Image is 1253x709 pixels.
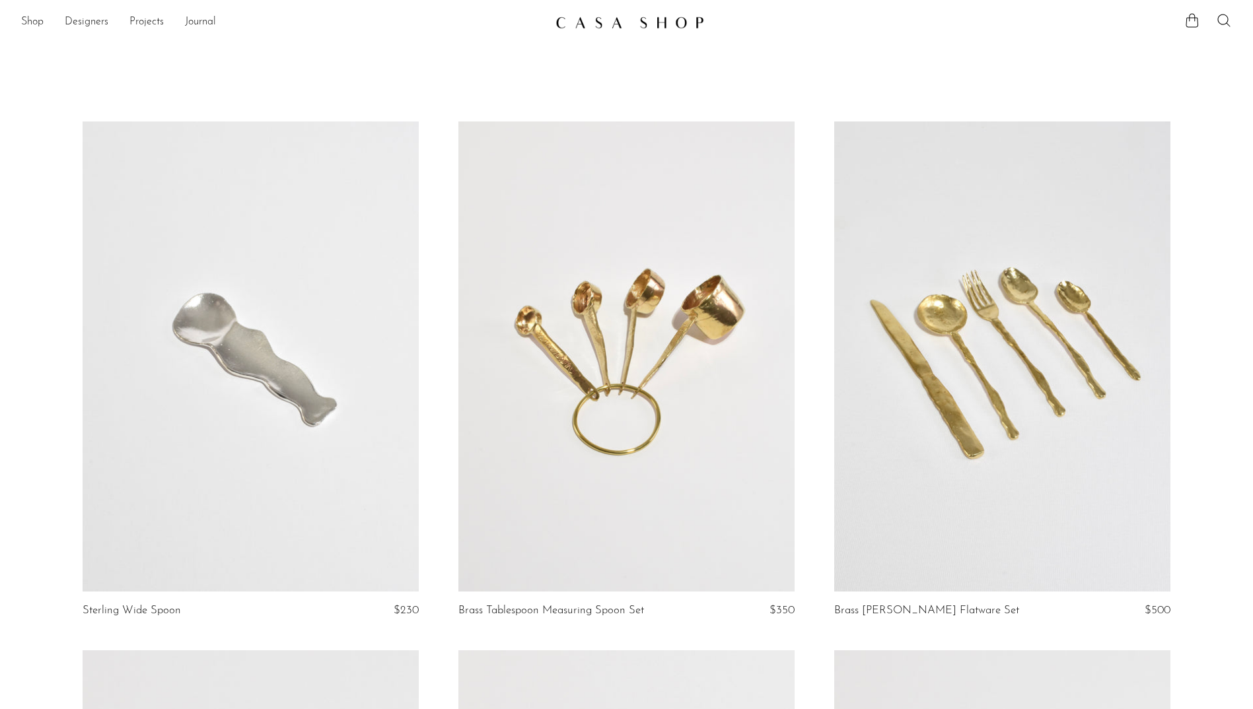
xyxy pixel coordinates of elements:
a: Brass Tablespoon Measuring Spoon Set [458,605,644,617]
nav: Desktop navigation [21,11,545,34]
span: $230 [394,605,419,616]
a: Brass [PERSON_NAME] Flatware Set [834,605,1019,617]
ul: NEW HEADER MENU [21,11,545,34]
a: Projects [129,14,164,31]
a: Journal [185,14,216,31]
a: Sterling Wide Spoon [83,605,181,617]
a: Designers [65,14,108,31]
span: $350 [770,605,795,616]
span: $500 [1145,605,1170,616]
a: Shop [21,14,44,31]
